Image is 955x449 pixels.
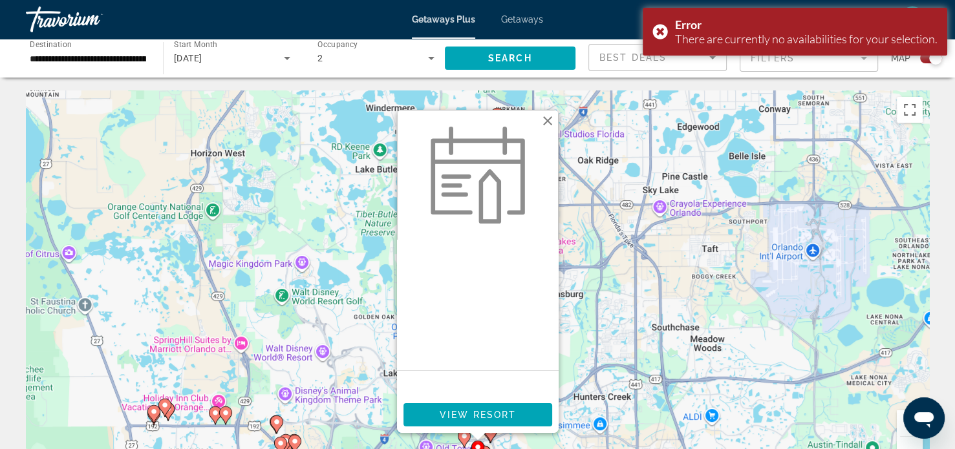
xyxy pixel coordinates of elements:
[403,403,552,426] button: View Resort
[903,397,945,439] iframe: Button to launch messaging window
[412,14,475,25] a: Getaways Plus
[538,111,557,131] button: Close
[891,49,910,67] span: Map
[488,53,532,63] span: Search
[501,14,543,25] a: Getaways
[317,53,323,63] span: 2
[675,32,938,46] div: There are currently no availabilities for your selection.
[675,17,938,32] div: Error
[26,3,155,36] a: Travorium
[30,39,72,48] span: Destination
[896,6,929,33] button: User Menu
[599,50,716,65] mat-select: Sort by
[445,47,576,70] button: Search
[439,410,515,420] span: View Resort
[897,410,923,436] button: Zoom in
[174,40,217,49] span: Start Month
[599,52,667,63] span: Best Deals
[897,97,923,123] button: Toggle fullscreen view
[317,40,358,49] span: Occupancy
[174,53,202,63] span: [DATE]
[423,127,533,224] img: week.svg
[740,44,878,72] button: Filter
